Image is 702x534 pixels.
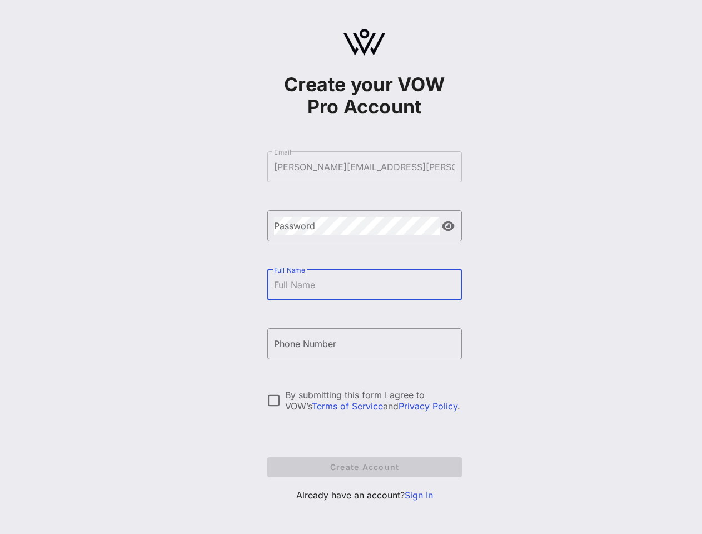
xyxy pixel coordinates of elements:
p: Already have an account? [267,488,462,502]
img: logo.svg [343,29,385,56]
a: Privacy Policy [399,400,457,412]
h1: Create your VOW Pro Account [267,73,462,118]
a: Sign In [405,489,433,501]
label: Email [274,148,291,156]
div: By submitting this form I agree to VOW’s and . [285,389,462,412]
a: Terms of Service [312,400,383,412]
label: Full Name [274,266,305,274]
button: append icon [442,221,455,232]
input: Full Name [274,276,455,294]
